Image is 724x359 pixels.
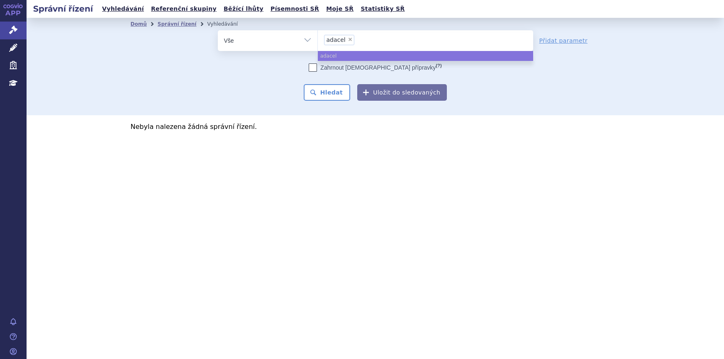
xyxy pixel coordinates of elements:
a: Domů [131,21,147,27]
a: Běžící lhůty [221,3,266,15]
a: Písemnosti SŘ [268,3,322,15]
a: Moje SŘ [324,3,356,15]
a: Statistiky SŘ [358,3,407,15]
span: adacel [327,37,346,43]
span: × [348,37,353,42]
p: Nebyla nalezena žádná správní řízení. [131,124,620,130]
li: Vyhledávání [207,18,249,30]
input: adacel [357,34,361,45]
h2: Správní řízení [27,3,100,15]
a: Přidat parametr [539,36,588,45]
button: Uložit do sledovaných [357,84,447,101]
a: Vyhledávání [100,3,146,15]
abbr: (?) [436,63,441,68]
a: Správní řízení [158,21,197,27]
label: Zahrnout [DEMOGRAPHIC_DATA] přípravky [309,63,441,72]
a: Referenční skupiny [149,3,219,15]
button: Hledat [304,84,351,101]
